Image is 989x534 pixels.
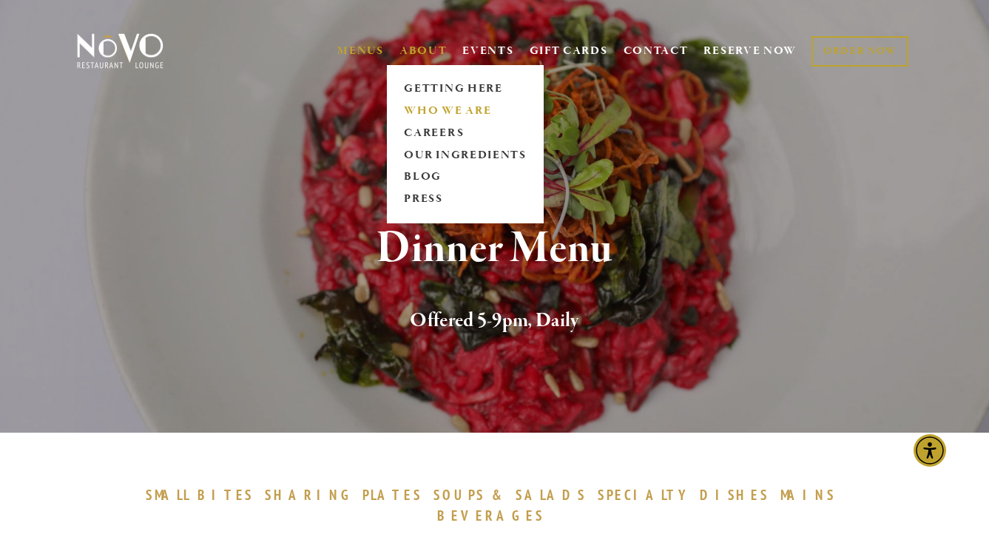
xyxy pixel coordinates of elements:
[146,486,262,504] a: SMALLBITES
[198,486,254,504] span: BITES
[624,37,689,65] a: CONTACT
[811,36,908,67] a: ORDER NOW
[433,486,485,504] span: SOUPS
[703,37,797,65] a: RESERVE NOW
[399,44,448,58] a: ABOUT
[99,305,890,337] h2: Offered 5-9pm, Daily
[146,486,190,504] span: SMALL
[399,100,531,122] a: WHO WE ARE
[399,122,531,144] a: CAREERS
[462,44,513,58] a: EVENTS
[598,486,692,504] span: SPECIALTY
[598,486,777,504] a: SPECIALTYDISHES
[265,486,429,504] a: SHARINGPLATES
[530,37,608,65] a: GIFT CARDS
[265,486,355,504] span: SHARING
[362,486,422,504] span: PLATES
[914,434,946,467] div: Accessibility Menu
[700,486,770,504] span: DISHES
[780,486,836,504] span: MAINS
[516,486,587,504] span: SALADS
[437,507,553,524] a: BEVERAGES
[399,78,531,100] a: GETTING HERE
[437,507,545,524] span: BEVERAGES
[337,44,384,58] a: MENUS
[399,166,531,189] a: BLOG
[99,225,890,273] h1: Dinner Menu
[492,486,508,504] span: &
[74,33,166,70] img: Novo Restaurant &amp; Lounge
[399,144,531,166] a: OUR INGREDIENTS
[399,189,531,211] a: PRESS
[780,486,843,504] a: MAINS
[433,486,594,504] a: SOUPS&SALADS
